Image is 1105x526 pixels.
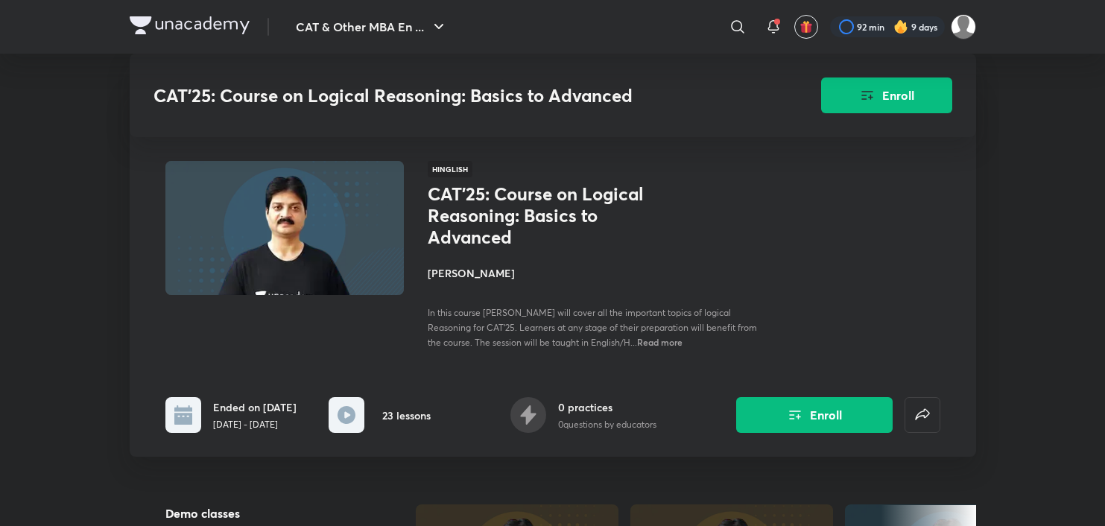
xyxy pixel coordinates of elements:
[153,85,737,107] h3: CAT'25: Course on Logical Reasoning: Basics to Advanced
[428,307,757,348] span: In this course [PERSON_NAME] will cover all the important topics of logical Reasoning for CAT'25....
[558,418,656,431] p: 0 questions by educators
[428,161,472,177] span: Hinglish
[905,397,940,433] button: false
[130,16,250,34] img: Company Logo
[162,159,405,297] img: Thumbnail
[637,336,683,348] span: Read more
[428,265,762,281] h4: [PERSON_NAME]
[800,20,813,34] img: avatar
[428,183,671,247] h1: CAT'25: Course on Logical Reasoning: Basics to Advanced
[213,418,297,431] p: [DATE] - [DATE]
[951,14,976,39] img: Abhishek gupta
[736,397,893,433] button: Enroll
[213,399,297,415] h6: Ended on [DATE]
[165,504,368,522] h5: Demo classes
[558,399,656,415] h6: 0 practices
[130,16,250,38] a: Company Logo
[794,15,818,39] button: avatar
[893,19,908,34] img: streak
[382,408,431,423] h6: 23 lessons
[287,12,457,42] button: CAT & Other MBA En ...
[821,77,952,113] button: Enroll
